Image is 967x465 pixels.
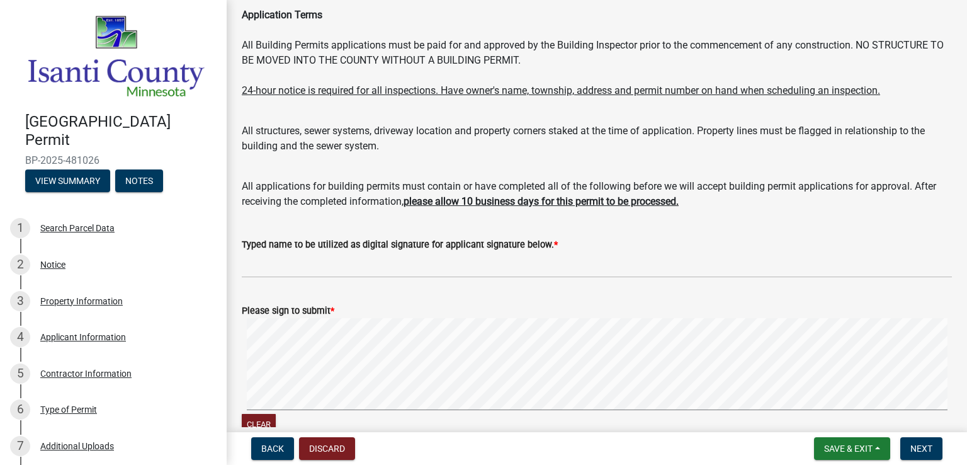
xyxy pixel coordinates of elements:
[10,218,30,238] div: 1
[242,9,322,21] b: Application Terms
[242,108,952,154] div: All structures, sewer systems, driveway location and property corners staked at the time of appli...
[404,195,679,207] u: please allow 10 business days for this permit to be processed.
[40,405,97,414] div: Type of Permit
[242,307,334,316] label: Please sign to submit
[25,169,110,192] button: View Summary
[10,255,30,275] div: 2
[25,113,217,149] h4: [GEOGRAPHIC_DATA] Permit
[25,176,110,187] wm-modal-confirm: Summary
[242,84,880,96] u: 24-hour notice is required for all inspections. Have owner's name, township, address and permit n...
[115,169,163,192] button: Notes
[10,364,30,384] div: 5
[242,241,558,250] label: Typed name to be utilized as digital signature for applicant signature below.
[40,297,123,306] div: Property Information
[900,437,942,460] button: Next
[40,369,132,378] div: Contractor Information
[261,444,284,454] span: Back
[40,260,65,269] div: Notice
[251,437,294,460] button: Back
[115,176,163,187] wm-modal-confirm: Notes
[25,154,201,166] span: BP-2025-481026
[242,164,952,209] div: All applications for building permits must contain or have completed all of the following before ...
[40,333,126,342] div: Applicant Information
[910,444,932,454] span: Next
[824,444,873,454] span: Save & Exit
[10,436,30,456] div: 7
[25,13,206,100] img: Isanti County, Minnesota
[10,327,30,347] div: 4
[814,437,890,460] button: Save & Exit
[242,414,276,435] button: Clear
[10,291,30,311] div: 3
[299,437,355,460] button: Discard
[40,442,114,451] div: Additional Uploads
[10,399,30,420] div: 6
[242,8,952,98] div: All Building Permits applications must be paid for and approved by the Building Inspector prior t...
[40,224,115,233] div: Search Parcel Data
